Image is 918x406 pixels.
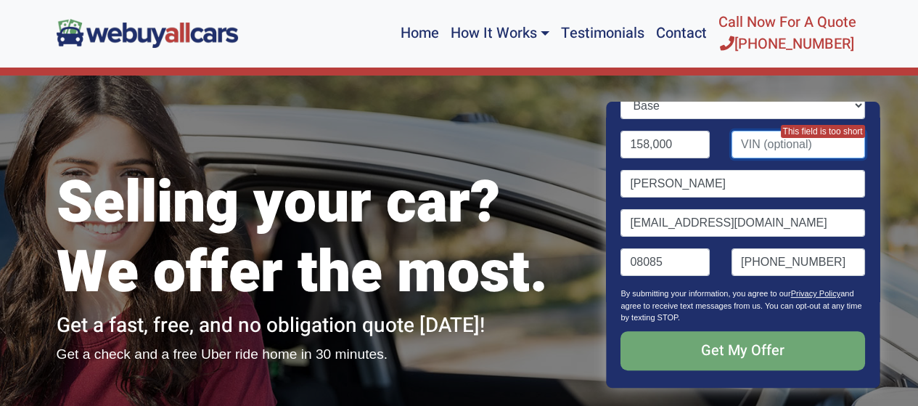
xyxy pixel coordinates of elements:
a: Contact [650,6,713,61]
a: Testimonials [555,6,650,61]
img: We Buy All Cars in NJ logo [57,19,238,47]
span: This field is too short [781,125,865,138]
a: Call Now For A Quote[PHONE_NUMBER] [713,6,862,61]
p: Get a check and a free Uber ride home in 30 minutes. [57,344,586,365]
h2: Get a fast, free, and no obligation quote [DATE]! [57,314,586,338]
a: How It Works [444,6,554,61]
input: Name [621,170,865,198]
a: Privacy Policy [791,289,840,298]
input: Email [621,209,865,237]
a: Home [394,6,444,61]
input: Phone [731,248,865,276]
h1: Selling your car? We offer the most. [57,169,586,308]
input: Zip code [621,248,710,276]
input: VIN (optional) [731,131,865,158]
p: By submitting your information, you agree to our and agree to receive text messages from us. You ... [621,288,865,331]
input: Get My Offer [621,331,865,370]
input: Mileage [621,131,710,158]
